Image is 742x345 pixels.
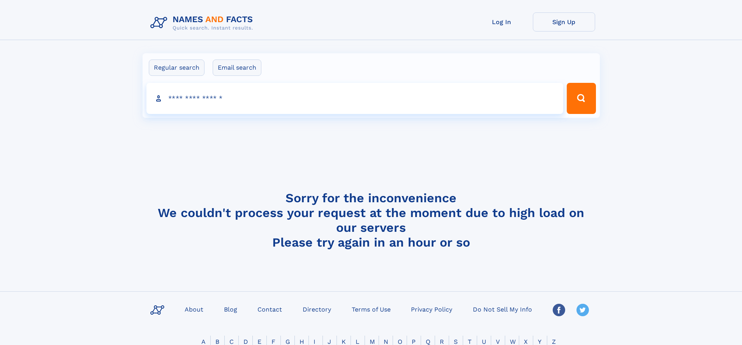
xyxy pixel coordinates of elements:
a: Log In [471,12,533,32]
a: Terms of Use [349,303,394,315]
a: Contact [254,303,285,315]
a: Sign Up [533,12,595,32]
img: Logo Names and Facts [147,12,259,33]
img: Facebook [553,304,565,316]
input: search input [146,83,564,114]
h4: Sorry for the inconvenience We couldn't process your request at the moment due to high load on ou... [147,191,595,250]
a: Directory [300,303,334,315]
button: Search Button [567,83,596,114]
a: About [182,303,206,315]
label: Regular search [149,60,204,76]
a: Privacy Policy [408,303,455,315]
img: Twitter [576,304,589,316]
label: Email search [213,60,261,76]
a: Blog [221,303,240,315]
a: Do Not Sell My Info [470,303,535,315]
